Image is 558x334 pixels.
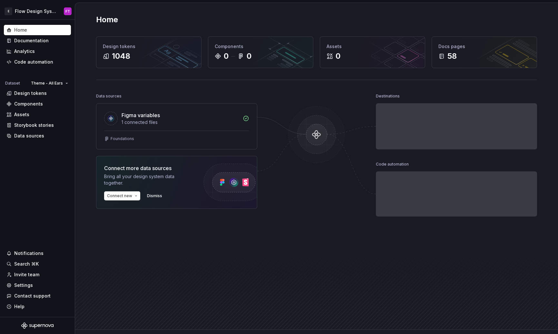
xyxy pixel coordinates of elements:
div: Destinations [376,92,400,101]
a: Figma variables1 connected filesFoundations [96,103,257,149]
div: Bring all your design system data together. [104,173,191,186]
a: Design tokens [4,88,71,98]
h2: Home [96,15,118,25]
a: Invite team [4,269,71,280]
div: Design tokens [103,43,195,50]
span: Dismiss [147,193,162,198]
button: Contact support [4,291,71,301]
a: Assets [4,109,71,120]
div: Design tokens [14,90,47,96]
div: Data sources [14,133,44,139]
svg: Supernova Logo [21,322,54,329]
div: Invite team [14,271,39,278]
a: Assets0 [320,36,425,68]
button: EFlow Design SystemFT [1,4,73,18]
button: Connect new [104,191,140,200]
div: Data sources [96,92,122,101]
div: 1 connected files [122,119,239,126]
div: 0 [247,51,251,61]
div: Search ⌘K [14,261,39,267]
div: Documentation [14,37,49,44]
div: FT [65,9,70,14]
div: Help [14,303,24,310]
div: Code automation [376,160,409,169]
a: Home [4,25,71,35]
button: Theme - All Ears [28,79,71,88]
div: Docs pages [438,43,530,50]
div: Code automation [14,59,53,65]
div: Dataset [5,81,20,86]
a: Documentation [4,35,71,46]
div: Components [215,43,307,50]
div: E [5,7,12,15]
div: Contact support [14,293,51,299]
div: Foundations [111,136,134,141]
div: Components [14,101,43,107]
a: Storybook stories [4,120,71,130]
a: Components00 [208,36,313,68]
div: Connect more data sources [104,164,191,172]
div: Storybook stories [14,122,54,128]
div: Assets [327,43,418,50]
div: Home [14,27,27,33]
button: Help [4,301,71,312]
a: Settings [4,280,71,290]
span: Theme - All Ears [31,81,63,86]
button: Notifications [4,248,71,258]
div: 0 [336,51,340,61]
div: 0 [224,51,229,61]
span: Connect new [107,193,132,198]
button: Dismiss [144,191,165,200]
a: Code automation [4,57,71,67]
a: Docs pages58 [432,36,537,68]
div: Notifications [14,250,44,257]
button: Search ⌘K [4,259,71,269]
div: Figma variables [122,111,160,119]
div: Flow Design System [15,8,56,15]
div: 58 [447,51,457,61]
a: Analytics [4,46,71,56]
div: Analytics [14,48,35,55]
div: Assets [14,111,29,118]
a: Components [4,99,71,109]
a: Data sources [4,131,71,141]
a: Design tokens1048 [96,36,201,68]
div: 1048 [112,51,130,61]
div: Settings [14,282,33,288]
